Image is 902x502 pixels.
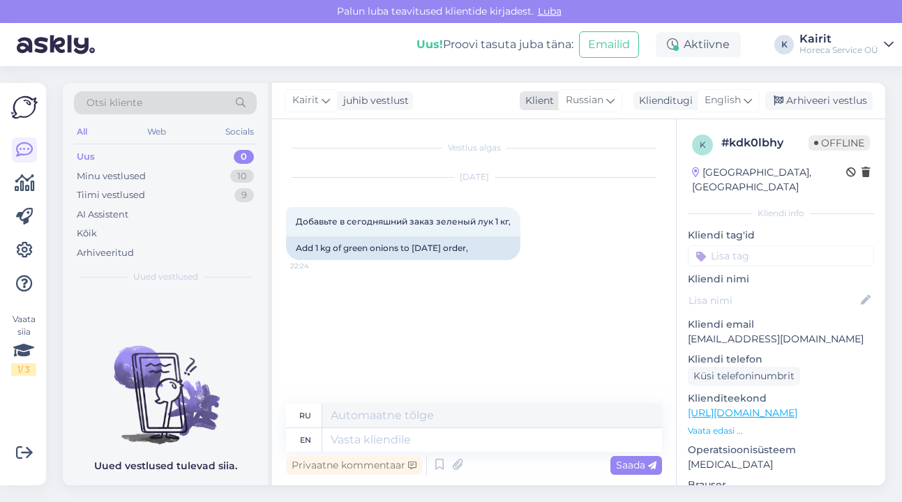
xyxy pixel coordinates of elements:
[616,459,656,471] span: Saada
[87,96,142,110] span: Otsi kliente
[688,317,874,332] p: Kliendi email
[656,32,741,57] div: Aktiivne
[688,425,874,437] p: Vaata edasi ...
[416,38,443,51] b: Uus!
[688,332,874,347] p: [EMAIL_ADDRESS][DOMAIN_NAME]
[688,443,874,457] p: Operatsioonisüsteem
[688,391,874,406] p: Klienditeekond
[74,123,90,141] div: All
[223,123,257,141] div: Socials
[286,236,520,260] div: Add 1 kg of green onions to [DATE] order,
[799,33,878,45] div: Kairit
[290,261,343,271] span: 22:24
[286,171,662,183] div: [DATE]
[799,33,894,56] a: KairitHoreca Service OÜ
[300,428,311,452] div: en
[799,45,878,56] div: Horeca Service OÜ
[94,459,237,473] p: Uued vestlused tulevad siia.
[688,478,874,492] p: Brauser
[286,456,422,475] div: Privaatne kommentaar
[77,188,145,202] div: Tiimi vestlused
[416,36,573,53] div: Proovi tasuta juba täna:
[77,169,146,183] div: Minu vestlused
[688,367,800,386] div: Küsi telefoninumbrit
[692,165,846,195] div: [GEOGRAPHIC_DATA], [GEOGRAPHIC_DATA]
[234,188,254,202] div: 9
[133,271,198,283] span: Uued vestlused
[688,228,874,243] p: Kliendi tag'id
[705,93,741,108] span: English
[11,313,36,376] div: Vaata siia
[144,123,169,141] div: Web
[11,363,36,376] div: 1 / 3
[11,94,38,121] img: Askly Logo
[700,139,706,150] span: k
[765,91,873,110] div: Arhiveeri vestlus
[77,208,128,222] div: AI Assistent
[688,272,874,287] p: Kliendi nimi
[688,207,874,220] div: Kliendi info
[566,93,603,108] span: Russian
[809,135,870,151] span: Offline
[77,150,95,164] div: Uus
[579,31,639,58] button: Emailid
[633,93,693,108] div: Klienditugi
[688,352,874,367] p: Kliendi telefon
[774,35,794,54] div: K
[688,406,797,419] a: [URL][DOMAIN_NAME]
[296,216,511,227] span: Добавьте в сегодняшний заказ зеленый лук 1 кг,
[286,142,662,154] div: Vestlus algas
[689,293,858,308] input: Lisa nimi
[292,93,319,108] span: Kairit
[688,245,874,266] input: Lisa tag
[63,321,268,446] img: No chats
[234,150,254,164] div: 0
[688,457,874,472] p: [MEDICAL_DATA]
[338,93,409,108] div: juhib vestlust
[230,169,254,183] div: 10
[299,404,311,427] div: ru
[77,246,134,260] div: Arhiveeritud
[534,5,566,17] span: Luba
[721,135,809,151] div: # kdk0lbhy
[77,227,97,241] div: Kõik
[520,93,554,108] div: Klient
